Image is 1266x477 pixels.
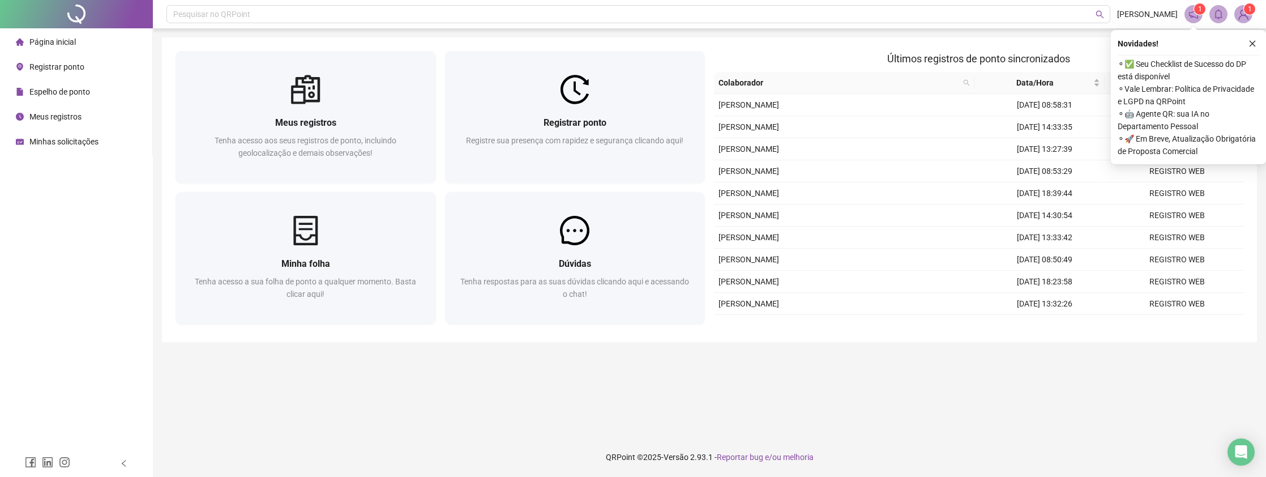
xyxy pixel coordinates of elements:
span: linkedin [42,457,53,468]
span: instagram [59,457,70,468]
span: [PERSON_NAME] [718,189,779,198]
span: Página inicial [29,37,76,46]
span: [PERSON_NAME] [718,122,779,131]
span: [PERSON_NAME] [718,144,779,154]
span: Registrar ponto [544,117,606,128]
td: REGISTRO WEB [1111,205,1243,227]
td: [DATE] 13:32:26 [979,293,1111,315]
span: [PERSON_NAME] [718,233,779,242]
span: Minha folha [281,258,330,269]
span: Espelho de ponto [29,87,90,96]
span: bell [1213,9,1224,19]
span: 1 [1198,5,1202,13]
span: ⚬ Vale Lembrar: Política de Privacidade e LGPD na QRPoint [1118,83,1259,108]
td: [DATE] 18:23:58 [979,271,1111,293]
td: REGISTRO WEB [1111,227,1243,249]
td: [DATE] 08:58:31 [979,94,1111,116]
span: Registrar ponto [29,62,84,71]
span: search [1096,10,1104,19]
span: [PERSON_NAME] [718,167,779,176]
td: [DATE] 09:00:35 [979,315,1111,337]
td: REGISTRO WEB [1111,293,1243,315]
th: Data/Hora [974,72,1105,94]
span: search [961,74,972,91]
span: Registre sua presença com rapidez e segurança clicando aqui! [466,136,683,145]
span: [PERSON_NAME] [718,100,779,109]
span: [PERSON_NAME] [718,255,779,264]
img: 73352 [1235,6,1252,23]
span: Versão [664,453,688,462]
span: Minhas solicitações [29,137,99,146]
span: search [963,79,970,86]
span: Últimos registros de ponto sincronizados [887,53,1070,65]
span: [PERSON_NAME] [718,211,779,220]
td: [DATE] 13:33:42 [979,227,1111,249]
div: Open Intercom Messenger [1227,438,1255,466]
span: Colaborador [718,76,959,89]
span: Data/Hora [979,76,1091,89]
td: [DATE] 14:30:54 [979,205,1111,227]
span: ⚬ ✅ Seu Checklist de Sucesso do DP está disponível [1118,58,1259,83]
span: file [16,88,24,96]
span: close [1248,40,1256,48]
td: REGISTRO WEB [1111,315,1243,337]
span: ⚬ 🤖 Agente QR: sua IA no Departamento Pessoal [1118,108,1259,133]
a: Minha folhaTenha acesso a sua folha de ponto a qualquer momento. Basta clicar aqui! [176,192,436,324]
span: clock-circle [16,113,24,121]
span: [PERSON_NAME] [718,277,779,286]
span: Tenha acesso aos seus registros de ponto, incluindo geolocalização e demais observações! [215,136,396,157]
span: notification [1188,9,1199,19]
span: 1 [1248,5,1252,13]
td: REGISTRO WEB [1111,249,1243,271]
span: Dúvidas [559,258,591,269]
span: Reportar bug e/ou melhoria [717,453,814,462]
sup: Atualize o seu contato no menu Meus Dados [1244,3,1255,15]
td: [DATE] 13:27:39 [979,138,1111,160]
th: Origem [1105,72,1235,94]
span: [PERSON_NAME] [718,299,779,308]
span: [PERSON_NAME] [1117,8,1178,20]
span: left [120,459,128,467]
td: REGISTRO WEB [1111,271,1243,293]
td: [DATE] 14:33:35 [979,116,1111,138]
a: Meus registrosTenha acesso aos seus registros de ponto, incluindo geolocalização e demais observa... [176,51,436,183]
a: DúvidasTenha respostas para as suas dúvidas clicando aqui e acessando o chat! [445,192,705,324]
footer: QRPoint © 2025 - 2.93.1 - [153,437,1266,477]
span: facebook [25,457,36,468]
span: environment [16,63,24,71]
td: [DATE] 18:39:44 [979,182,1111,205]
td: [DATE] 08:53:29 [979,160,1111,182]
td: REGISTRO WEB [1111,160,1243,182]
span: Meus registros [275,117,336,128]
td: [DATE] 08:50:49 [979,249,1111,271]
span: Meus registros [29,112,82,121]
span: home [16,38,24,46]
span: Tenha acesso a sua folha de ponto a qualquer momento. Basta clicar aqui! [195,277,416,299]
a: Registrar pontoRegistre sua presença com rapidez e segurança clicando aqui! [445,51,705,183]
span: Tenha respostas para as suas dúvidas clicando aqui e acessando o chat! [460,277,689,299]
span: ⚬ 🚀 Em Breve, Atualização Obrigatória de Proposta Comercial [1118,133,1259,157]
span: schedule [16,138,24,146]
span: Novidades ! [1118,37,1158,50]
sup: 1 [1194,3,1205,15]
td: REGISTRO WEB [1111,182,1243,205]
